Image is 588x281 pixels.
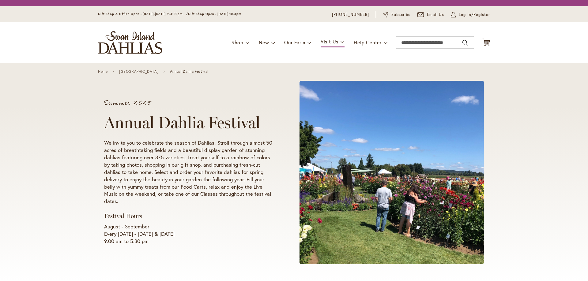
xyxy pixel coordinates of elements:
p: Summer 2025 [104,100,276,106]
span: Shop [232,39,243,46]
a: Log In/Register [451,12,490,18]
a: Email Us [417,12,444,18]
p: We invite you to celebrate the season of Dahlias! Stroll through almost 50 acres of breathtaking ... [104,139,276,205]
span: Log In/Register [459,12,490,18]
span: Visit Us [321,38,338,45]
a: Home [98,69,107,74]
span: Gift Shop & Office Open - [DATE]-[DATE] 9-4:30pm / [98,12,188,16]
span: Email Us [427,12,444,18]
h1: Annual Dahlia Festival [104,113,276,132]
a: [PHONE_NUMBER] [332,12,369,18]
span: Subscribe [391,12,411,18]
a: store logo [98,31,162,54]
span: Annual Dahlia Festival [170,69,209,74]
a: [GEOGRAPHIC_DATA] [119,69,158,74]
span: Our Farm [284,39,305,46]
span: Gift Shop Open - [DATE] 10-3pm [188,12,241,16]
h3: Festival Hours [104,212,276,220]
span: New [259,39,269,46]
button: Search [462,38,468,48]
a: Subscribe [383,12,411,18]
span: Help Center [354,39,382,46]
p: August - September Every [DATE] - [DATE] & [DATE] 9:00 am to 5:30 pm [104,223,276,245]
